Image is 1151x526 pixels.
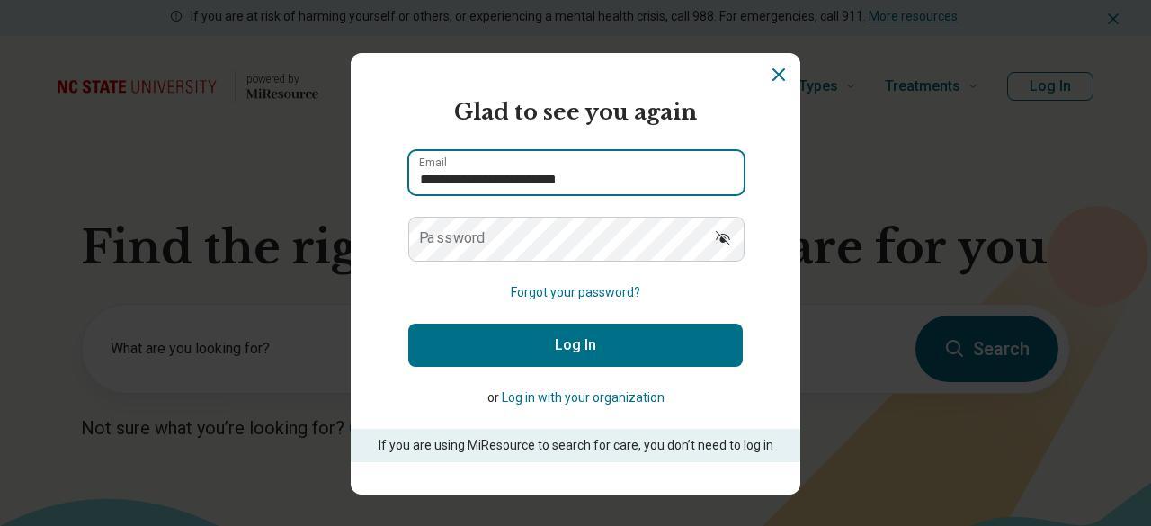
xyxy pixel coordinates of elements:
[408,96,743,129] h2: Glad to see you again
[703,217,743,260] button: Show password
[419,157,447,168] label: Email
[376,436,775,455] p: If you are using MiResource to search for care, you don’t need to log in
[351,53,800,495] section: Login Dialog
[419,231,486,245] label: Password
[768,64,790,85] button: Dismiss
[511,283,640,302] button: Forgot your password?
[502,388,665,407] button: Log in with your organization
[408,324,743,367] button: Log In
[408,388,743,407] p: or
